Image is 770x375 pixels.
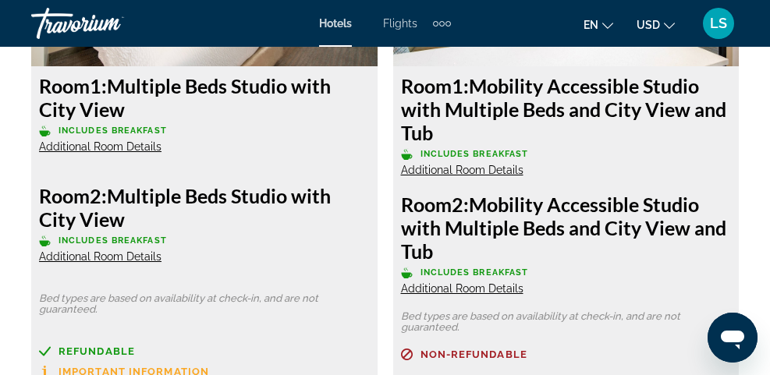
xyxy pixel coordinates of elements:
[698,7,739,40] button: User Menu
[401,164,523,176] span: Additional Room Details
[39,74,370,121] h3: Multiple Beds Studio with City View
[31,3,187,44] a: Travorium
[710,16,727,31] span: LS
[401,193,732,263] h3: Mobility Accessible Studio with Multiple Beds and City View and Tub
[637,13,675,36] button: Change currency
[401,311,732,333] p: Bed types are based on availability at check-in, and are not guaranteed.
[39,74,90,97] span: Room
[401,193,452,216] span: Room
[401,74,732,144] h3: Mobility Accessible Studio with Multiple Beds and City View and Tub
[39,250,161,263] span: Additional Room Details
[39,293,370,315] p: Bed types are based on availability at check-in, and are not guaranteed.
[401,282,523,295] span: Additional Room Details
[59,126,167,136] span: Includes Breakfast
[401,74,469,97] span: 1:
[637,19,660,31] span: USD
[420,349,527,359] span: Non-refundable
[59,346,135,356] span: Refundable
[383,17,417,30] a: Flights
[420,149,529,159] span: Includes Breakfast
[584,19,598,31] span: en
[39,184,107,207] span: 2:
[39,184,370,231] h3: Multiple Beds Studio with City View
[433,11,451,36] button: Extra navigation items
[39,140,161,153] span: Additional Room Details
[39,184,90,207] span: Room
[584,13,613,36] button: Change language
[39,74,107,97] span: 1:
[708,313,758,363] iframe: Button to launch messaging window
[420,267,529,278] span: Includes Breakfast
[319,17,352,30] a: Hotels
[401,193,469,216] span: 2:
[59,235,167,246] span: Includes Breakfast
[401,74,452,97] span: Room
[39,345,370,357] a: Refundable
